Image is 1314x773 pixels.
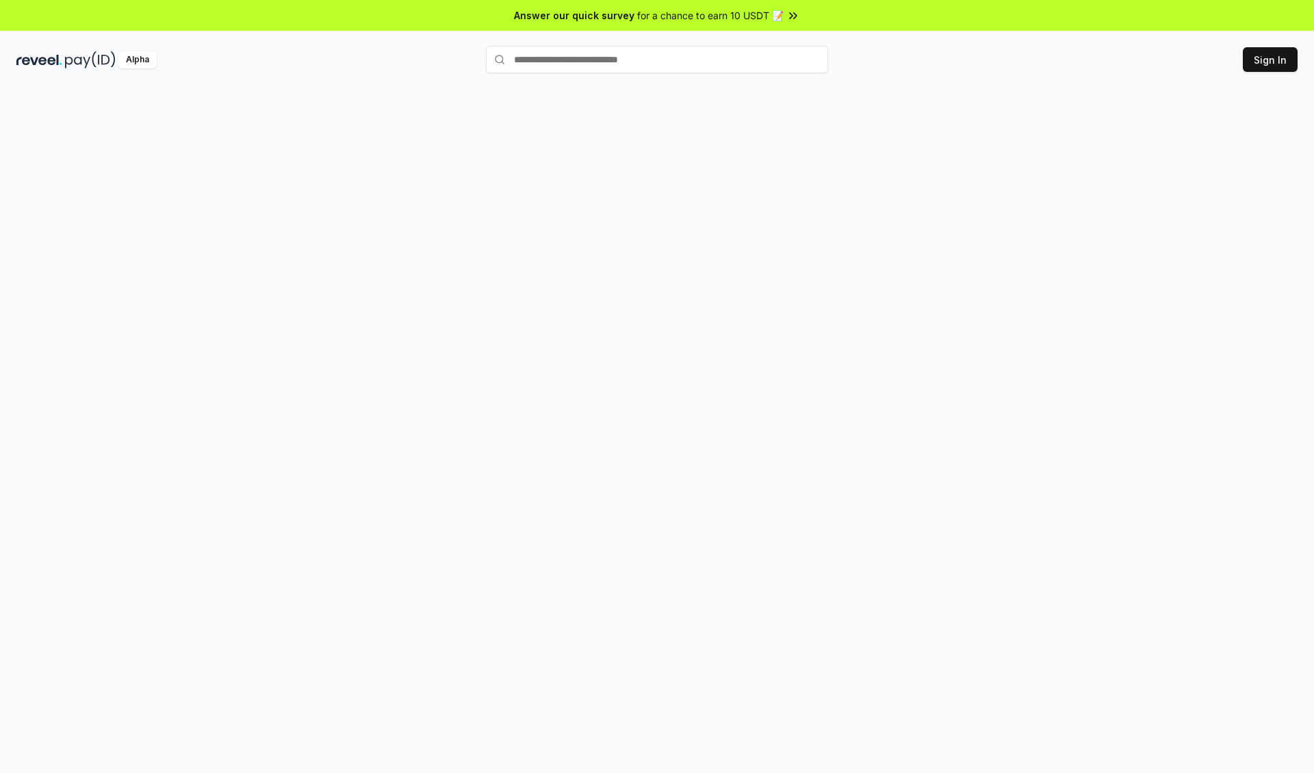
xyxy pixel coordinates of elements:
button: Sign In [1243,47,1298,72]
span: Answer our quick survey [514,8,634,23]
img: reveel_dark [16,51,62,68]
img: pay_id [65,51,116,68]
span: for a chance to earn 10 USDT 📝 [637,8,784,23]
div: Alpha [118,51,157,68]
